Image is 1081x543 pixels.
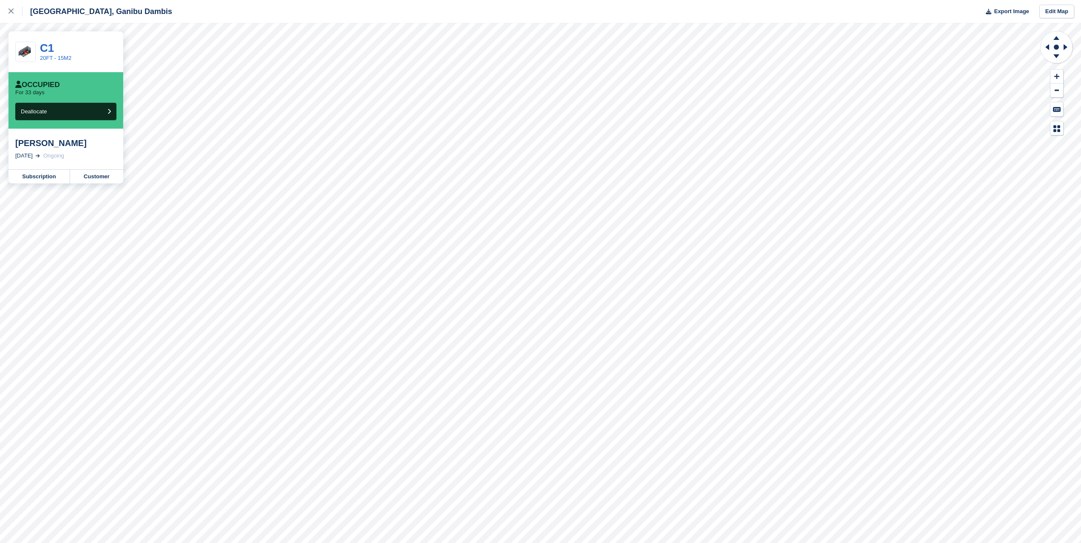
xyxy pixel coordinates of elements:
div: [DATE] [15,152,33,160]
button: Zoom Out [1050,84,1063,98]
div: [GEOGRAPHIC_DATA], Ganibu Dambis [23,6,172,17]
div: [PERSON_NAME] [15,138,116,148]
button: Export Image [981,5,1029,19]
a: Customer [70,170,123,183]
span: Export Image [994,7,1029,16]
div: Ongoing [43,152,64,160]
img: arrow-right-light-icn-cde0832a797a2874e46488d9cf13f60e5c3a73dbe684e267c42b8395dfbc2abf.svg [36,154,40,158]
span: Deallocate [21,108,47,115]
button: Map Legend [1050,121,1063,135]
a: Edit Map [1039,5,1074,19]
p: For 33 days [15,89,45,96]
div: Occupied [15,81,60,89]
button: Keyboard Shortcuts [1050,102,1063,116]
a: 20FT - 15M2 [40,55,71,61]
img: 20ft.png [16,45,35,59]
a: C1 [40,42,54,54]
a: Subscription [8,170,70,183]
button: Deallocate [15,103,116,120]
button: Zoom In [1050,70,1063,84]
